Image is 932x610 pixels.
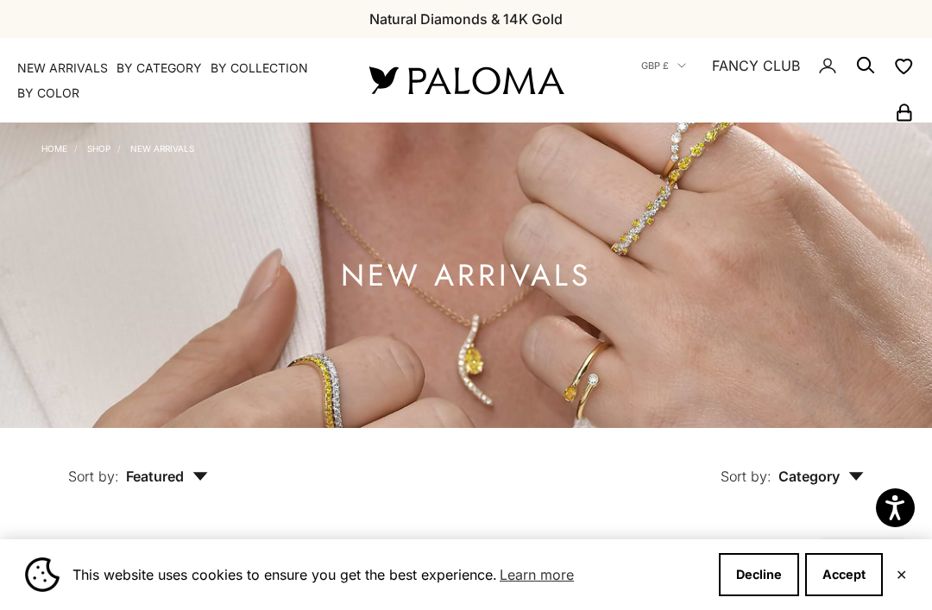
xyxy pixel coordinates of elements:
[681,428,904,500] button: Sort by: Category
[17,85,79,102] summary: By Color
[17,60,108,77] a: NEW ARRIVALS
[41,140,194,154] nav: Breadcrumb
[116,60,202,77] summary: By Category
[896,569,907,580] button: Close
[641,58,669,73] span: GBP £
[126,468,208,485] span: Featured
[25,557,60,592] img: Cookie banner
[41,143,67,154] a: Home
[604,38,915,123] nav: Secondary navigation
[17,60,328,102] nav: Primary navigation
[641,58,686,73] button: GBP £
[211,60,308,77] summary: By Collection
[130,143,194,154] a: NEW ARRIVALS
[72,562,705,588] span: This website uses cookies to ensure you get the best experience.
[719,553,799,596] button: Decline
[341,265,591,286] h1: NEW ARRIVALS
[68,468,119,485] span: Sort by:
[805,553,883,596] button: Accept
[712,54,800,77] a: FANCY CLUB
[28,428,248,500] button: Sort by: Featured
[778,468,864,485] span: Category
[497,562,576,588] a: Learn more
[369,8,563,30] p: Natural Diamonds & 14K Gold
[721,468,771,485] span: Sort by:
[87,143,110,154] a: Shop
